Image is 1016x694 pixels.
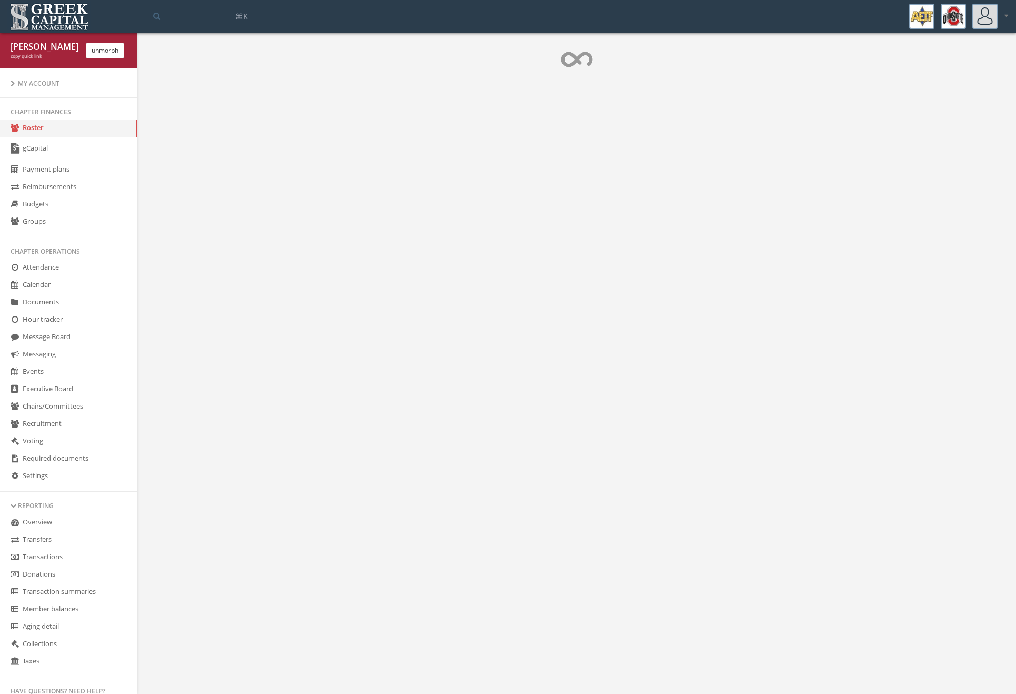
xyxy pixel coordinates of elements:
div: [PERSON_NAME] [PERSON_NAME] [11,41,78,53]
span: ⌘K [235,11,248,22]
div: My Account [11,79,126,88]
div: copy quick link [11,53,78,60]
button: unmorph [86,43,124,58]
div: Reporting [11,501,126,510]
